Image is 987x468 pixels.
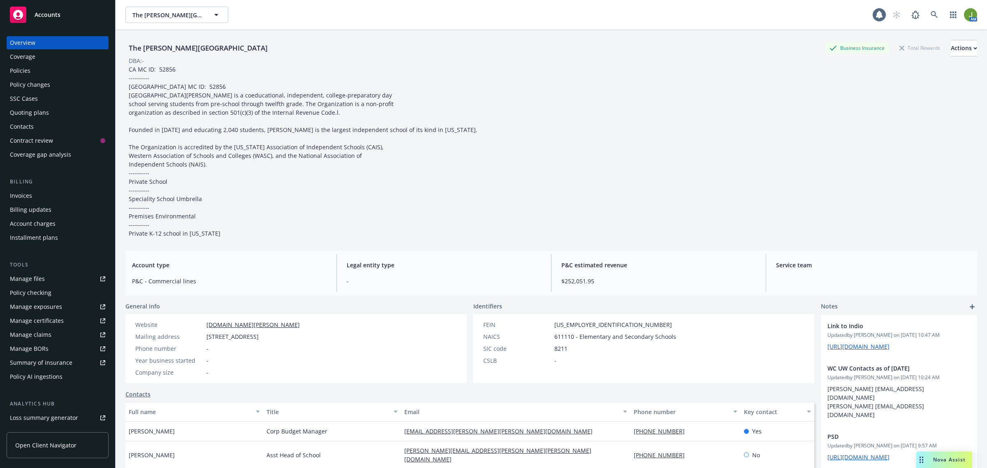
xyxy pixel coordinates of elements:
a: Search [926,7,943,23]
div: FEIN [483,320,551,329]
span: Identifiers [473,302,502,310]
div: Title [266,408,389,416]
a: [EMAIL_ADDRESS][PERSON_NAME][PERSON_NAME][DOMAIN_NAME] [404,427,599,435]
a: Contacts [125,390,151,398]
a: [URL][DOMAIN_NAME] [827,453,890,461]
span: [STREET_ADDRESS] [206,332,259,341]
a: [URL][DOMAIN_NAME] [827,343,890,350]
div: PSDUpdatedby [PERSON_NAME] on [DATE] 9:57 AM[URL][DOMAIN_NAME] [821,426,977,468]
div: Phone number [135,344,203,353]
div: Drag to move [916,452,927,468]
span: No [752,451,760,459]
a: Contacts [7,120,109,133]
div: Manage claims [10,328,51,341]
div: SSC Cases [10,92,38,105]
div: Manage exposures [10,300,62,313]
div: The [PERSON_NAME][GEOGRAPHIC_DATA] [125,43,271,53]
span: 8211 [554,344,568,353]
div: Total Rewards [895,43,944,53]
a: add [967,302,977,312]
a: Account charges [7,217,109,230]
div: Summary of insurance [10,356,72,369]
div: Mailing address [135,332,203,341]
button: Phone number [630,402,741,422]
div: Analytics hub [7,400,109,408]
a: Overview [7,36,109,49]
p: [PERSON_NAME] [EMAIL_ADDRESS][DOMAIN_NAME] [PERSON_NAME] [EMAIL_ADDRESS][DOMAIN_NAME] [827,385,971,419]
a: Coverage [7,50,109,63]
span: Link to Indio [827,322,949,330]
div: Account charges [10,217,56,230]
div: Manage BORs [10,342,49,355]
span: General info [125,302,160,310]
div: Invoices [10,189,32,202]
a: [PHONE_NUMBER] [634,451,691,459]
a: Manage BORs [7,342,109,355]
span: Service team [776,261,971,269]
div: Contract review [10,134,53,147]
div: NAICS [483,332,551,341]
span: Updated by [PERSON_NAME] on [DATE] 10:24 AM [827,374,971,381]
div: Link to IndioUpdatedby [PERSON_NAME] on [DATE] 10:47 AM[URL][DOMAIN_NAME] [821,315,977,357]
button: Full name [125,402,263,422]
div: Manage files [10,272,45,285]
div: Manage certificates [10,314,64,327]
a: SSC Cases [7,92,109,105]
span: Account type [132,261,327,269]
div: Policy AI ingestions [10,370,63,383]
a: Policy checking [7,286,109,299]
span: - [554,356,556,365]
div: Company size [135,368,203,377]
a: Coverage gap analysis [7,148,109,161]
div: Loss summary generator [10,411,78,424]
a: Start snowing [888,7,905,23]
span: [PERSON_NAME] [129,427,175,436]
div: Email [404,408,618,416]
a: Policy AI ingestions [7,370,109,383]
span: - [206,356,209,365]
a: [PHONE_NUMBER] [634,427,691,435]
div: Key contact [744,408,802,416]
img: photo [964,8,977,21]
div: Business Insurance [825,43,889,53]
a: Loss summary generator [7,411,109,424]
a: Contract review [7,134,109,147]
span: - [206,344,209,353]
span: Accounts [35,12,60,18]
div: Full name [129,408,251,416]
span: Open Client Navigator [15,441,76,449]
a: Summary of insurance [7,356,109,369]
div: Coverage [10,50,35,63]
div: Phone number [634,408,728,416]
div: Coverage gap analysis [10,148,71,161]
span: CA MC ID: 52856 ---------- [GEOGRAPHIC_DATA] MC ID: 52856 [GEOGRAPHIC_DATA][PERSON_NAME] is a coe... [129,65,477,237]
div: Contacts [10,120,34,133]
span: Yes [752,427,762,436]
a: Manage certificates [7,314,109,327]
div: DBA: - [129,56,144,65]
span: P&C estimated revenue [561,261,756,269]
div: Quoting plans [10,106,49,119]
a: Billing updates [7,203,109,216]
button: Actions [951,40,977,56]
a: [DOMAIN_NAME][PERSON_NAME] [206,321,300,329]
a: Manage exposures [7,300,109,313]
div: Year business started [135,356,203,365]
a: Manage files [7,272,109,285]
a: [PERSON_NAME][EMAIL_ADDRESS][PERSON_NAME][PERSON_NAME][DOMAIN_NAME] [404,447,591,463]
div: Website [135,320,203,329]
a: Installment plans [7,231,109,244]
span: Asst Head of School [266,451,321,459]
div: Installment plans [10,231,58,244]
button: The [PERSON_NAME][GEOGRAPHIC_DATA] [125,7,228,23]
a: Policy changes [7,78,109,91]
div: WC UW Contacts as of [DATE]Updatedby [PERSON_NAME] on [DATE] 10:24 AM[PERSON_NAME] [EMAIL_ADDRESS... [821,357,977,426]
div: Policy changes [10,78,50,91]
a: Manage claims [7,328,109,341]
div: Overview [10,36,35,49]
span: [US_EMPLOYER_IDENTIFICATION_NUMBER] [554,320,672,329]
a: Accounts [7,3,109,26]
span: - [347,277,541,285]
span: Notes [821,302,838,312]
button: Nova Assist [916,452,972,468]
